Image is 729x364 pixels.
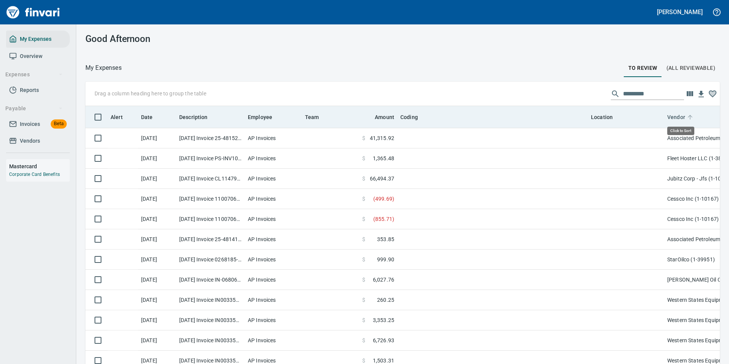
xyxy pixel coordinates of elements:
[176,209,245,229] td: [DATE] Invoice 11007063 from Cessco Inc (1-10167)
[245,330,302,351] td: AP Invoices
[362,276,365,283] span: $
[138,148,176,169] td: [DATE]
[176,229,245,250] td: [DATE] Invoice 25-481410 from Associated Petroleum Products Inc (APP) (1-23098)
[362,235,365,243] span: $
[85,63,122,72] nav: breadcrumb
[20,136,40,146] span: Vendors
[370,175,394,182] span: 66,494.37
[305,113,319,122] span: Team
[377,256,394,263] span: 999.90
[179,113,208,122] span: Description
[667,113,685,122] span: Vendor
[111,113,133,122] span: Alert
[20,119,40,129] span: Invoices
[377,296,394,304] span: 260.25
[51,119,67,128] span: Beta
[591,113,613,122] span: Location
[707,88,718,100] button: Column choices favorited. Click to reset to default
[245,229,302,250] td: AP Invoices
[138,330,176,351] td: [DATE]
[666,63,715,73] span: (All Reviewable)
[362,337,365,344] span: $
[9,172,60,177] a: Corporate Card Benefits
[245,250,302,270] td: AP Invoices
[377,235,394,243] span: 353.85
[5,70,63,79] span: Expenses
[245,189,302,209] td: AP Invoices
[176,189,245,209] td: [DATE] Invoice 11007060 from Cessco Inc (1-10167)
[6,31,70,48] a: My Expenses
[6,82,70,99] a: Reports
[5,104,63,113] span: Payable
[176,250,245,270] td: [DATE] Invoice 0268185-IN from StarOilco (1-39951)
[95,90,206,97] p: Drag a column heading here to group the table
[245,310,302,330] td: AP Invoices
[373,316,394,324] span: 3,353.25
[362,296,365,304] span: $
[138,209,176,229] td: [DATE]
[400,113,418,122] span: Coding
[6,48,70,65] a: Overview
[695,89,707,100] button: Download table
[245,290,302,310] td: AP Invoices
[684,88,695,100] button: Choose columns to display
[591,113,623,122] span: Location
[9,162,70,171] h6: Mastercard
[362,215,365,223] span: $
[248,113,282,122] span: Employee
[138,229,176,250] td: [DATE]
[245,128,302,148] td: AP Invoices
[362,134,365,142] span: $
[6,132,70,150] a: Vendors
[362,195,365,203] span: $
[141,113,163,122] span: Date
[176,330,245,351] td: [DATE] Invoice IN003351829 from [GEOGRAPHIC_DATA] Equipment Co. (1-11113)
[373,195,394,203] span: ( 499.69 )
[370,134,394,142] span: 41,315.92
[373,337,394,344] span: 6,726.93
[20,85,39,95] span: Reports
[245,148,302,169] td: AP Invoices
[138,169,176,189] td: [DATE]
[176,169,245,189] td: [DATE] Invoice CL1147950 from Jubitz Corp - Jfs (1-10543)
[373,215,394,223] span: ( 855.71 )
[20,52,42,61] span: Overview
[179,113,218,122] span: Description
[245,270,302,290] td: AP Invoices
[655,6,705,18] button: [PERSON_NAME]
[176,290,245,310] td: [DATE] Invoice IN003353250 from Western States Equipment Co. (1-11113)
[248,113,272,122] span: Employee
[375,113,394,122] span: Amount
[176,310,245,330] td: [DATE] Invoice IN003351831 from [GEOGRAPHIC_DATA] Equipment Co. (1-11113)
[138,128,176,148] td: [DATE]
[400,113,428,122] span: Coding
[6,116,70,133] a: InvoicesBeta
[176,128,245,148] td: [DATE] Invoice 25-481526 from Associated Petroleum Products Inc (APP) (1-23098)
[138,189,176,209] td: [DATE]
[362,175,365,182] span: $
[138,310,176,330] td: [DATE]
[365,113,394,122] span: Amount
[176,148,245,169] td: [DATE] Invoice PS-INV100115920 from Fleet Hoster LLC (1-38117)
[2,68,66,82] button: Expenses
[176,270,245,290] td: [DATE] Invoice IN-068065 from [PERSON_NAME] Oil Co Inc (1-38025)
[138,270,176,290] td: [DATE]
[667,113,695,122] span: Vendor
[85,34,285,44] h3: Good Afternoon
[245,169,302,189] td: AP Invoices
[373,155,394,162] span: 1,365.48
[245,209,302,229] td: AP Invoices
[138,250,176,270] td: [DATE]
[111,113,123,122] span: Alert
[141,113,153,122] span: Date
[5,3,62,21] img: Finvari
[138,290,176,310] td: [DATE]
[628,63,657,73] span: To Review
[657,8,703,16] h5: [PERSON_NAME]
[362,256,365,263] span: $
[305,113,329,122] span: Team
[362,155,365,162] span: $
[373,276,394,283] span: 6,027.76
[20,34,51,44] span: My Expenses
